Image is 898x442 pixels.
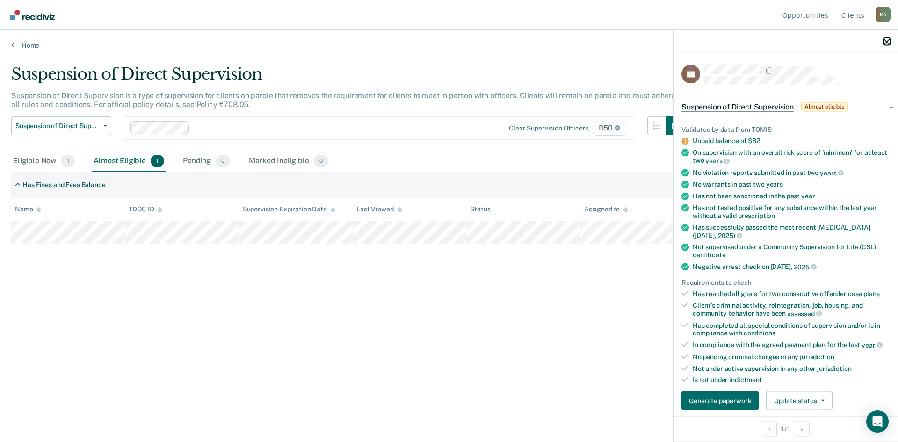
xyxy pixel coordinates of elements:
[509,124,588,132] div: Clear supervision officers
[584,205,628,213] div: Assigned to
[681,391,759,410] button: Generate paperwork
[693,137,890,145] div: Unpaid balance of $82
[693,251,725,259] span: certificate
[129,205,162,213] div: TDOC ID
[800,353,834,360] span: jurisdiction
[693,181,890,188] div: No warrants in past two
[593,121,626,136] span: D50
[11,41,887,50] a: Home
[718,232,742,239] span: 2025)
[762,421,777,436] button: Previous Opportunity
[693,364,890,372] div: Not under active supervision in any other
[693,243,890,259] div: Not supervised under a Community Supervision for Life (CSL)
[11,151,77,172] div: Eligible Now
[151,155,164,167] span: 1
[61,155,75,167] span: 1
[92,151,166,172] div: Almost Eligible
[11,91,684,109] p: Suspension of Direct Supervision is a type of supervision for clients on parole that removes the ...
[866,410,889,433] div: Open Intercom Messenger
[10,10,55,20] img: Recidiviz
[243,205,335,213] div: Supervision Expiration Date
[817,364,851,372] span: jurisdiction
[108,181,110,189] div: 1
[681,278,890,286] div: Requirements to check
[181,151,232,172] div: Pending
[744,329,775,337] span: conditions
[681,102,794,111] span: Suspension of Direct Supervision
[216,155,230,167] span: 0
[876,7,891,22] button: Profile dropdown button
[15,205,41,213] div: Name
[766,181,783,188] span: years
[738,212,775,219] span: prescription
[693,376,890,384] div: Is not under
[693,302,890,318] div: Client’s criminal activity, reintegration, job, housing, and community behavior have been
[356,205,402,213] div: Last Viewed
[693,223,890,239] div: Has successfully passed the most recent [MEDICAL_DATA] ([DATE],
[11,65,685,91] div: Suspension of Direct Supervision
[729,376,762,384] span: indictment
[787,310,822,317] span: assessed
[693,192,890,200] div: Has not been sanctioned in the past
[470,205,490,213] div: Status
[766,391,832,410] button: Update status
[693,262,890,271] div: Negative arrest check on [DATE],
[795,421,810,436] button: Next Opportunity
[705,157,729,164] span: years
[801,102,848,111] span: Almost eligible
[693,321,890,337] div: Has completed all special conditions of supervision and/or is in compliance with
[820,169,844,176] span: years
[674,416,898,441] div: 1 / 1
[681,391,762,410] a: Navigate to form link
[22,181,105,189] div: Has Fines and Fees Balance
[693,149,890,165] div: On supervision with an overall risk score of 'minimum' for at least two
[801,192,815,200] span: year
[681,125,890,133] div: Validated by data from TOMIS
[794,263,816,270] span: 2025
[693,204,890,220] div: Has not tested positive for any substance within the last year without a valid
[693,353,890,361] div: No pending criminal charges in any
[862,341,882,348] span: year
[674,92,898,122] div: Suspension of Direct SupervisionAlmost eligible
[314,155,328,167] span: 0
[693,341,890,349] div: In compliance with the agreed payment plan for the last
[693,290,890,298] div: Has reached all goals for two consecutive offender case
[693,168,890,177] div: No violation reports submitted in past two
[15,122,100,130] span: Suspension of Direct Supervision
[247,151,330,172] div: Marked Ineligible
[876,7,891,22] div: K A
[863,290,879,297] span: plans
